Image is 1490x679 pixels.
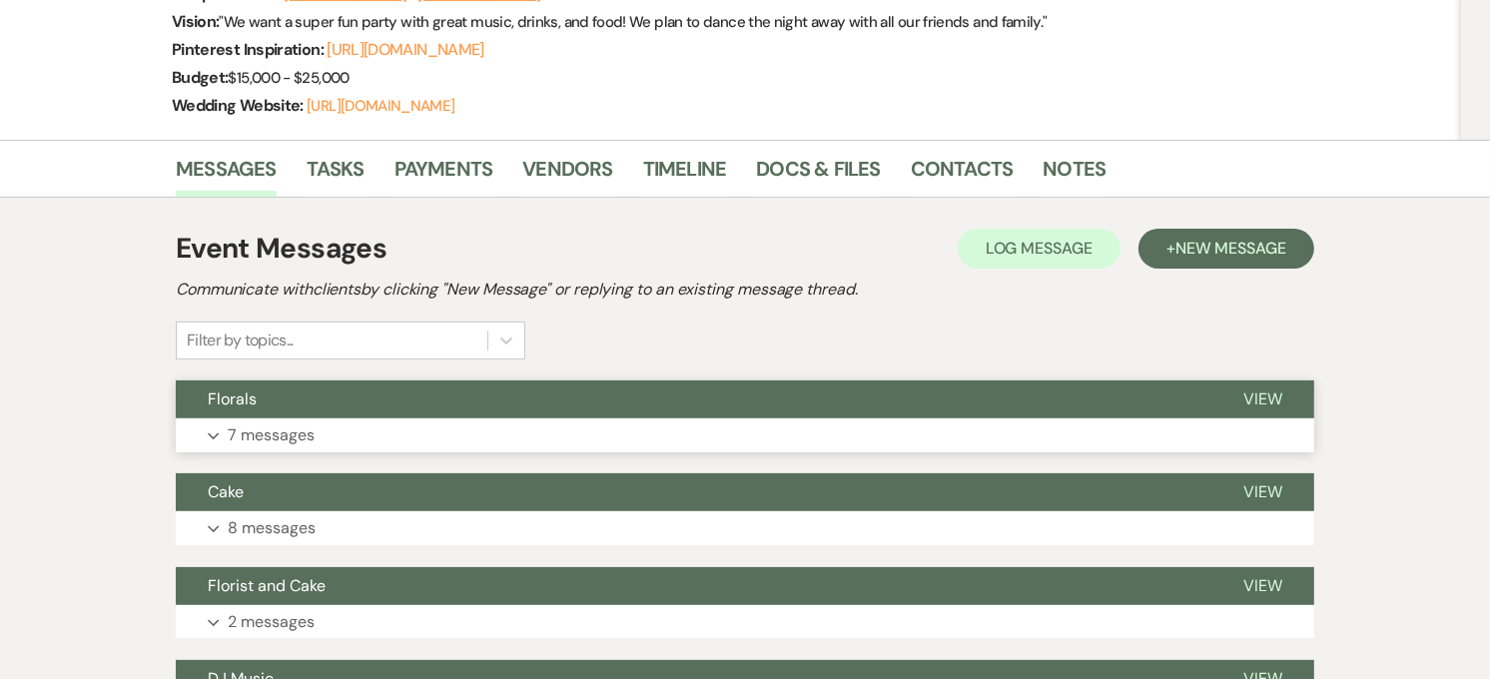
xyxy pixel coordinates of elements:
span: Budget: [172,67,229,88]
button: Log Message [958,229,1120,269]
a: [URL][DOMAIN_NAME] [327,39,483,60]
a: Contacts [911,153,1014,197]
a: Messages [176,153,277,197]
a: Notes [1043,153,1106,197]
span: Florist and Cake [208,575,326,596]
a: [URL][DOMAIN_NAME] [307,96,454,116]
span: " We want a super fun party with great music, drinks, and food! We plan to dance the night away w... [220,12,1048,32]
button: Florals [176,380,1211,418]
p: 8 messages [228,515,316,541]
button: View [1211,380,1314,418]
button: View [1211,567,1314,605]
span: Wedding Website: [172,95,307,116]
h1: Event Messages [176,228,386,270]
span: New Message [1175,238,1286,259]
a: Vendors [522,153,612,197]
button: 8 messages [176,511,1314,545]
button: Cake [176,473,1211,511]
a: Timeline [643,153,727,197]
span: View [1243,388,1282,409]
a: Payments [394,153,493,197]
span: Log Message [986,238,1093,259]
p: 2 messages [228,609,315,635]
button: 7 messages [176,418,1314,452]
p: 7 messages [228,422,315,448]
span: View [1243,575,1282,596]
button: 2 messages [176,605,1314,639]
h2: Communicate with clients by clicking "New Message" or replying to an existing message thread. [176,278,1314,302]
span: $15,000 - $25,000 [229,68,350,88]
div: Filter by topics... [187,329,294,352]
button: View [1211,473,1314,511]
span: View [1243,481,1282,502]
span: Vision: [172,11,220,32]
button: +New Message [1138,229,1314,269]
a: Docs & Files [756,153,880,197]
span: Cake [208,481,244,502]
span: Pinterest Inspiration: [172,39,327,60]
button: Florist and Cake [176,567,1211,605]
a: Tasks [307,153,365,197]
span: Florals [208,388,257,409]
